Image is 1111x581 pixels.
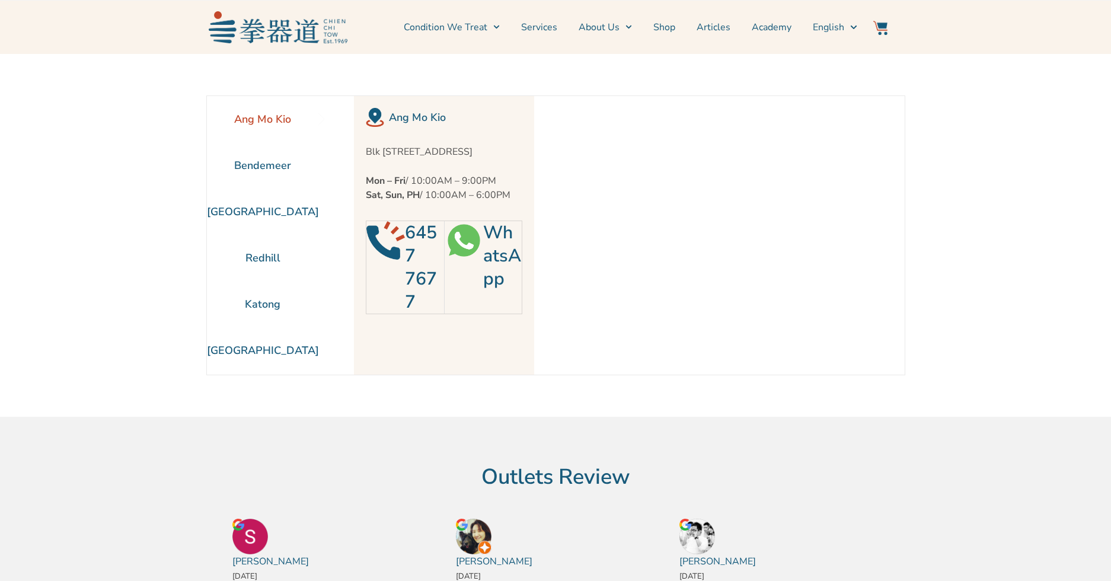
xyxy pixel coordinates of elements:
p: Blk [STREET_ADDRESS] [366,145,523,159]
a: Services [521,12,557,42]
a: [PERSON_NAME] [456,554,532,569]
h2: Outlets Review [215,464,896,490]
nav: Menu [353,12,857,42]
p: / 10:00AM – 9:00PM / 10:00AM – 6:00PM [366,174,523,202]
img: Li-Ling Sitoh [456,519,491,554]
a: WhatsApp [483,221,521,291]
a: Condition We Treat [404,12,500,42]
a: Shop [653,12,675,42]
h2: Ang Mo Kio [389,109,522,126]
img: Beng Chuan Quek [679,519,715,554]
a: [PERSON_NAME] [232,554,309,569]
span: English [813,20,844,34]
a: About Us [579,12,632,42]
img: Sharon Lim [232,519,268,554]
img: Website Icon-03 [873,21,887,35]
iframe: Chien Chi Tow Healthcare Ang Mo Kio [534,96,870,375]
a: 6457 7677 [405,221,437,314]
a: English [813,12,857,42]
strong: Mon – Fri [366,174,406,187]
a: [PERSON_NAME] [679,554,756,569]
strong: Sat, Sun, PH [366,189,420,202]
a: Articles [697,12,730,42]
a: Academy [752,12,791,42]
